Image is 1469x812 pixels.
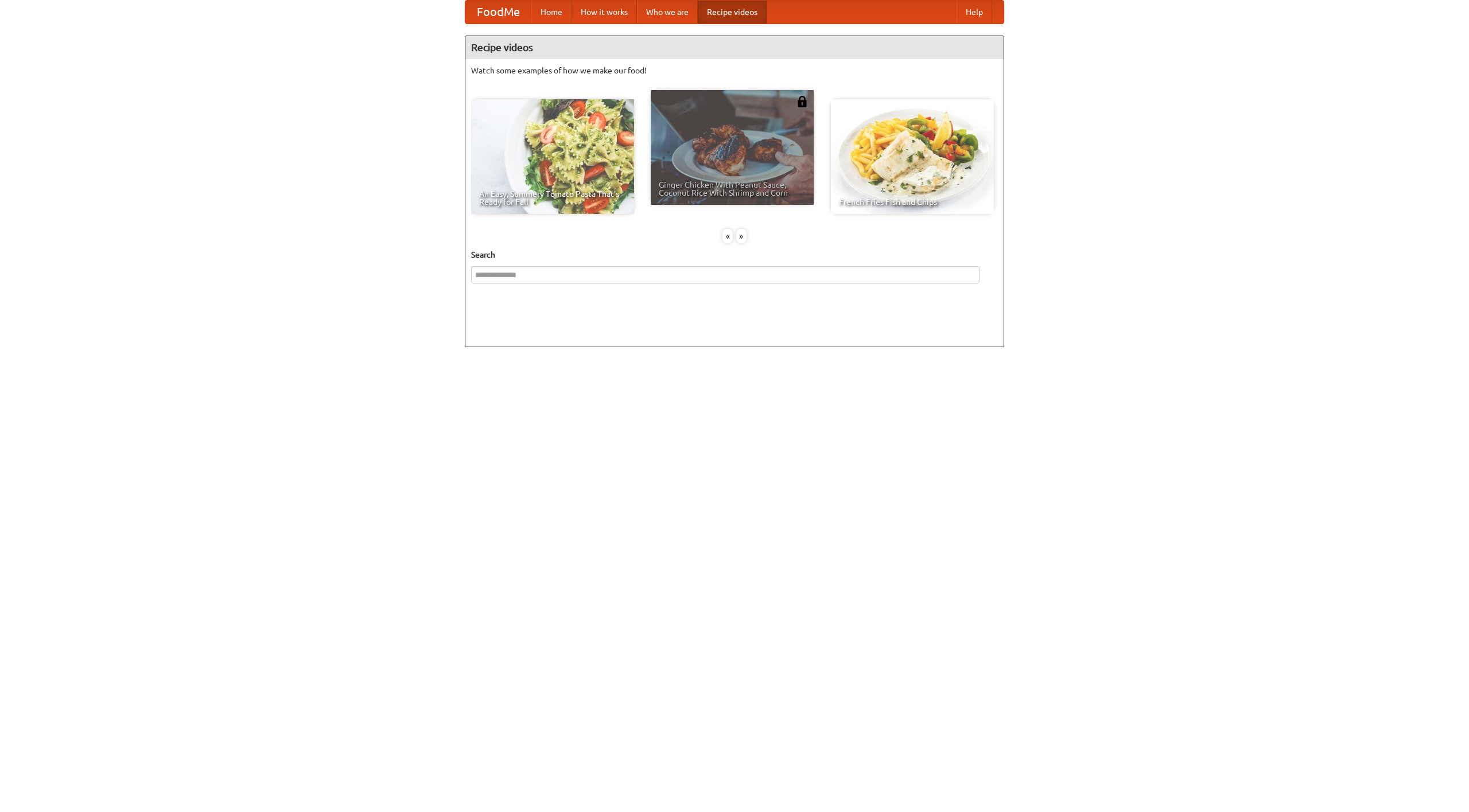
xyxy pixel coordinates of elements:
[572,1,637,24] a: How it works
[722,229,733,243] div: «
[465,36,1004,59] h4: Recipe videos
[698,1,767,24] a: Recipe videos
[471,249,998,261] h5: Search
[957,1,992,24] a: Help
[839,198,986,206] span: French Fries Fish and Chips
[637,1,698,24] a: Who we are
[796,96,808,107] img: 483408.png
[471,99,634,214] a: An Easy, Summery Tomato Pasta That's Ready for Fall
[465,1,531,24] a: FoodMe
[531,1,572,24] a: Home
[471,65,998,76] p: Watch some examples of how we make our food!
[736,229,747,243] div: »
[479,190,626,206] span: An Easy, Summery Tomato Pasta That's Ready for Fall
[831,99,994,214] a: French Fries Fish and Chips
